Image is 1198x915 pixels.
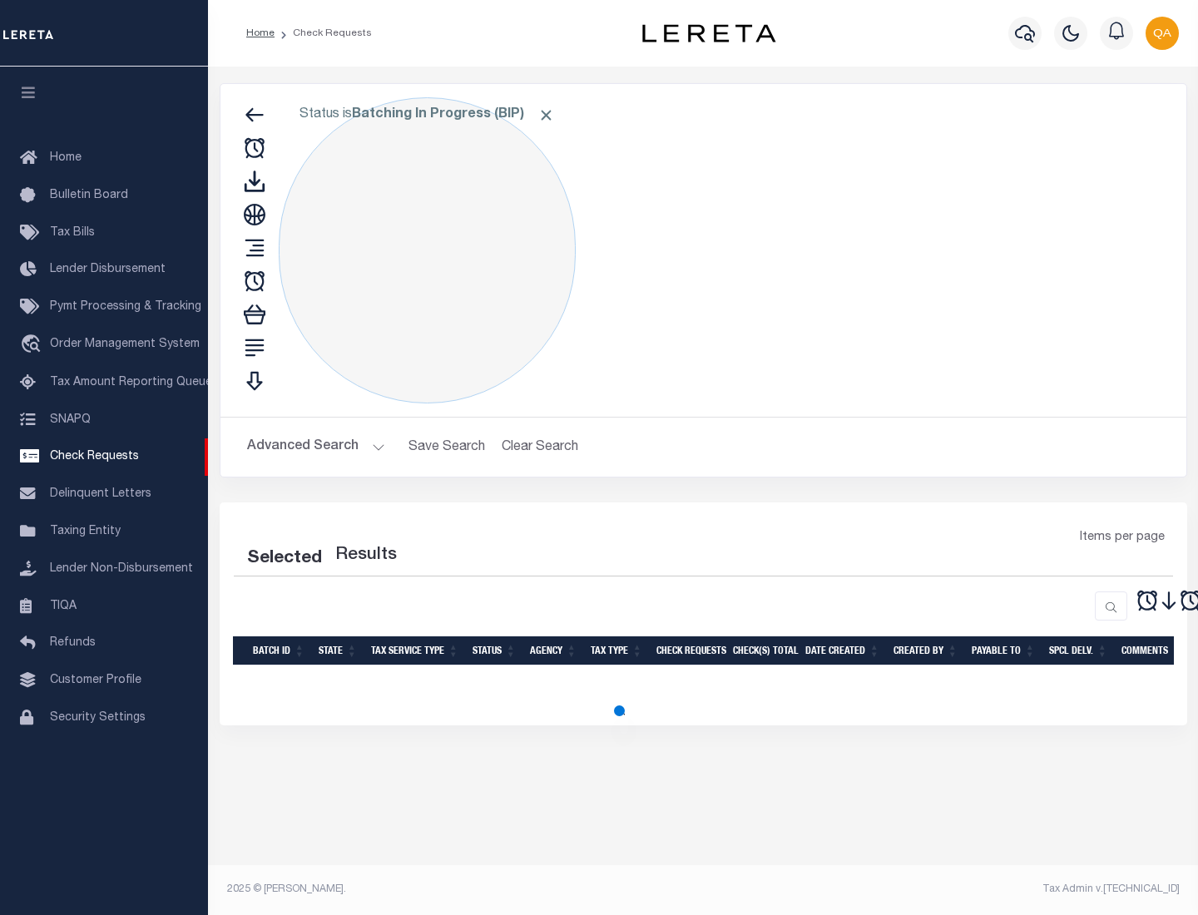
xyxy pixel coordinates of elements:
[726,636,799,665] th: Check(s) Total
[246,636,312,665] th: Batch Id
[335,542,397,569] label: Results
[50,712,146,724] span: Security Settings
[523,636,584,665] th: Agency
[642,24,775,42] img: logo-dark.svg
[50,488,151,500] span: Delinquent Letters
[50,563,193,575] span: Lender Non-Disbursement
[247,546,322,572] div: Selected
[50,227,95,239] span: Tax Bills
[650,636,726,665] th: Check Requests
[50,339,200,350] span: Order Management System
[399,431,495,463] button: Save Search
[495,431,586,463] button: Clear Search
[1042,636,1115,665] th: Spcl Delv.
[799,636,887,665] th: Date Created
[50,377,212,388] span: Tax Amount Reporting Queue
[584,636,650,665] th: Tax Type
[1146,17,1179,50] img: svg+xml;base64,PHN2ZyB4bWxucz0iaHR0cDovL3d3dy53My5vcmcvMjAwMC9zdmciIHBvaW50ZXItZXZlbnRzPSJub25lIi...
[246,28,275,38] a: Home
[466,636,523,665] th: Status
[275,26,372,41] li: Check Requests
[50,600,77,611] span: TIQA
[20,334,47,356] i: travel_explore
[1115,636,1190,665] th: Comments
[352,108,555,121] b: Batching In Progress (BIP)
[537,106,555,124] span: Click to Remove
[1080,529,1165,547] span: Items per page
[50,264,166,275] span: Lender Disbursement
[965,636,1042,665] th: Payable To
[50,675,141,686] span: Customer Profile
[50,190,128,201] span: Bulletin Board
[715,882,1180,897] div: Tax Admin v.[TECHNICAL_ID]
[312,636,364,665] th: State
[50,152,82,164] span: Home
[215,882,704,897] div: 2025 © [PERSON_NAME].
[887,636,965,665] th: Created By
[279,97,576,403] div: Click to Edit
[50,413,91,425] span: SNAPQ
[50,637,96,649] span: Refunds
[50,526,121,537] span: Taxing Entity
[364,636,466,665] th: Tax Service Type
[50,451,139,462] span: Check Requests
[50,301,201,313] span: Pymt Processing & Tracking
[247,431,385,463] button: Advanced Search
